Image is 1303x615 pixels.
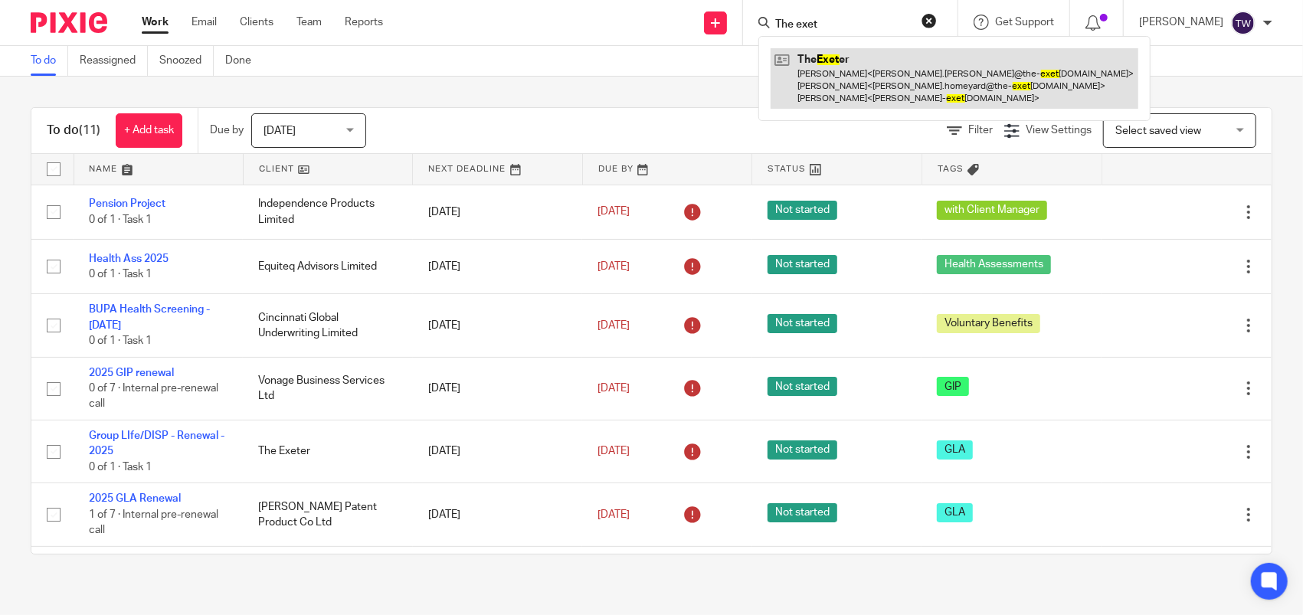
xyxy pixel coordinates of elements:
[240,15,273,30] a: Clients
[79,124,100,136] span: (11)
[413,546,582,609] td: [DATE]
[937,314,1040,333] span: Voluntary Benefits
[937,255,1051,274] span: Health Assessments
[89,269,152,280] span: 0 of 1 · Task 1
[768,440,837,460] span: Not started
[413,239,582,293] td: [DATE]
[243,294,412,357] td: Cincinnati Global Underwriting Limited
[597,261,630,272] span: [DATE]
[243,483,412,546] td: [PERSON_NAME] Patent Product Co Ltd
[142,15,169,30] a: Work
[89,383,218,410] span: 0 of 7 · Internal pre-renewal call
[89,335,152,346] span: 0 of 1 · Task 1
[1026,125,1092,136] span: View Settings
[1231,11,1256,35] img: svg%3E
[159,46,214,76] a: Snoozed
[1139,15,1223,30] p: [PERSON_NAME]
[413,185,582,239] td: [DATE]
[413,483,582,546] td: [DATE]
[597,509,630,520] span: [DATE]
[768,377,837,396] span: Not started
[243,357,412,420] td: Vonage Business Services Ltd
[89,462,152,473] span: 0 of 1 · Task 1
[296,15,322,30] a: Team
[768,255,837,274] span: Not started
[774,18,912,32] input: Search
[968,125,993,136] span: Filter
[995,17,1054,28] span: Get Support
[768,314,837,333] span: Not started
[597,446,630,456] span: [DATE]
[413,294,582,357] td: [DATE]
[768,201,837,220] span: Not started
[937,377,969,396] span: GIP
[192,15,217,30] a: Email
[243,420,412,483] td: The Exeter
[413,420,582,483] td: [DATE]
[210,123,244,138] p: Due by
[937,503,973,522] span: GLA
[80,46,148,76] a: Reassigned
[89,214,152,225] span: 0 of 1 · Task 1
[243,546,412,609] td: Equiteq Advisors Limited
[31,46,68,76] a: To do
[243,239,412,293] td: Equiteq Advisors Limited
[89,368,174,378] a: 2025 GIP renewal
[89,198,165,209] a: Pension Project
[225,46,263,76] a: Done
[922,13,937,28] button: Clear
[937,201,1047,220] span: with Client Manager
[597,320,630,331] span: [DATE]
[768,503,837,522] span: Not started
[937,440,973,460] span: GLA
[597,207,630,218] span: [DATE]
[1115,126,1201,136] span: Select saved view
[89,254,169,264] a: Health Ass 2025
[243,185,412,239] td: Independence Products Limited
[413,357,582,420] td: [DATE]
[89,304,210,330] a: BUPA Health Screening - [DATE]
[89,430,224,456] a: Group LIfe/DISP - Renewal - 2025
[938,165,964,173] span: Tags
[31,12,107,33] img: Pixie
[345,15,383,30] a: Reports
[89,493,181,504] a: 2025 GLA Renewal
[47,123,100,139] h1: To do
[597,383,630,394] span: [DATE]
[264,126,296,136] span: [DATE]
[116,113,182,148] a: + Add task
[89,509,218,536] span: 1 of 7 · Internal pre-renewal call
